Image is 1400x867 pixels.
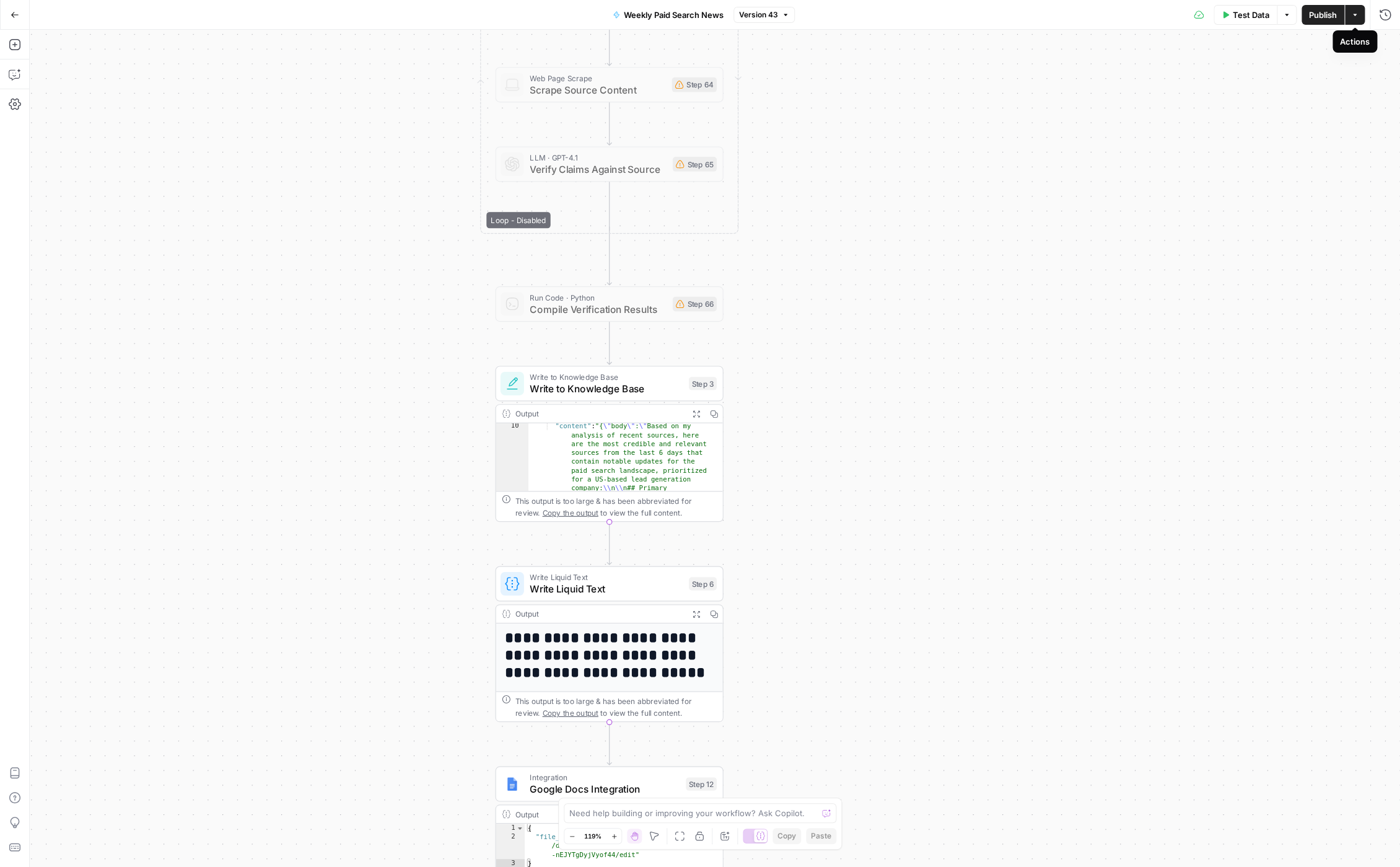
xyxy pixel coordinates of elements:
[530,772,680,783] span: Integration
[542,508,598,516] span: Copy the output
[495,286,723,322] div: Run Code · PythonCompile Verification ResultsStep 66
[515,695,716,718] div: This output is too large & has been abbreviated for review. to view the full content.
[1309,9,1337,21] span: Publish
[1340,35,1370,48] div: Actions
[530,72,666,84] span: Web Page Scrape
[1233,9,1269,21] span: Test Data
[686,777,717,790] div: Step 12
[605,5,731,25] button: Weekly Paid Search News
[530,581,683,596] span: Write Liquid Text
[624,9,724,21] span: Weekly Paid Search News
[673,297,717,312] div: Step 66
[1302,5,1344,25] button: Publish
[607,102,611,145] g: Edge from step_64 to step_65
[496,832,525,859] div: 2
[530,371,683,383] span: Write to Knowledge Base
[515,495,716,518] div: This output is too large & has been abbreviated for review. to view the full content.
[495,146,723,182] div: LLM · GPT-4.1Verify Claims Against SourceStep 65
[530,291,667,303] span: Run Code · Python
[607,722,611,765] g: Edge from step_6 to step_12
[516,824,524,832] span: Toggle code folding, rows 1 through 3
[530,781,680,796] span: Google Docs Integration
[607,23,611,66] g: Edge from step_63 to step_64
[607,322,611,364] g: Edge from step_66 to step_3
[739,9,778,20] span: Version 43
[673,157,717,172] div: Step 65
[530,302,667,317] span: Compile Verification Results
[515,808,683,820] div: Output
[607,522,611,565] g: Edge from step_3 to step_6
[515,408,683,420] div: Output
[515,608,683,620] div: Output
[530,82,666,97] span: Scrape Source Content
[689,377,717,390] div: Step 3
[772,828,801,844] button: Copy
[607,227,611,285] g: Edge from step_62-iteration-end to step_66
[530,152,667,164] span: LLM · GPT-4.1
[733,7,795,23] button: Version 43
[811,830,831,842] span: Paste
[530,381,683,396] span: Write to Knowledge Base
[689,577,717,590] div: Step 6
[672,77,716,92] div: Step 64
[530,571,683,583] span: Write Liquid Text
[777,830,796,842] span: Copy
[542,708,598,716] span: Copy the output
[584,831,602,841] span: 119%
[495,366,723,522] div: Write to Knowledge BaseWrite to Knowledge BaseStep 3Output "content":"{\"body\":\"Based on my ana...
[1214,5,1277,25] button: Test Data
[505,777,520,791] img: Instagram%20post%20-%201%201.png
[806,828,836,844] button: Paste
[496,824,525,832] div: 1
[495,67,723,102] div: Web Page ScrapeScrape Source ContentStep 64
[530,162,667,177] span: Verify Claims Against Source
